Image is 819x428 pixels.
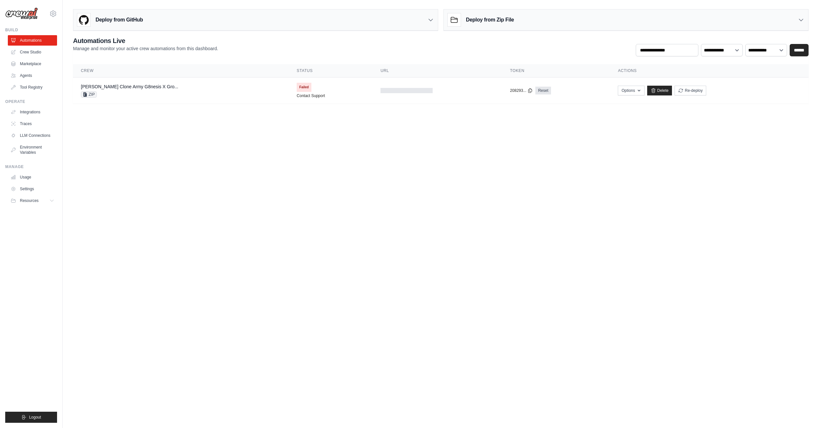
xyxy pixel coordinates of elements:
[8,70,57,81] a: Agents
[8,35,57,46] a: Automations
[8,172,57,182] a: Usage
[73,64,289,78] th: Crew
[29,415,41,420] span: Logout
[8,82,57,93] a: Tool Registry
[8,59,57,69] a: Marketplace
[5,27,57,33] div: Build
[647,86,672,95] a: Delete
[373,64,502,78] th: URL
[8,107,57,117] a: Integrations
[73,36,218,45] h2: Automations Live
[510,88,533,93] button: 208293...
[8,195,57,206] button: Resources
[8,142,57,158] a: Environment Variables
[5,7,38,20] img: Logo
[5,99,57,104] div: Operate
[8,119,57,129] a: Traces
[5,164,57,169] div: Manage
[535,87,551,94] a: Reset
[5,412,57,423] button: Logout
[77,13,90,26] img: GitHub Logo
[675,86,706,95] button: Re-deploy
[289,64,373,78] th: Status
[297,83,311,92] span: Failed
[96,16,143,24] h3: Deploy from GitHub
[8,130,57,141] a: LLM Connections
[466,16,514,24] h3: Deploy from Zip File
[610,64,809,78] th: Actions
[8,47,57,57] a: Crew Studio
[81,84,178,89] a: [PERSON_NAME] Clone Army G8nesis X Gro...
[81,91,97,98] span: ZIP
[297,93,325,98] a: Contact Support
[8,184,57,194] a: Settings
[20,198,38,203] span: Resources
[618,86,644,95] button: Options
[502,64,610,78] th: Token
[73,45,218,52] p: Manage and monitor your active crew automations from this dashboard.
